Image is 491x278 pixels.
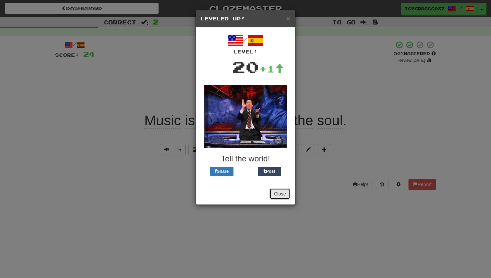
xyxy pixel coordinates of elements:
[201,32,290,55] div: /
[233,167,258,176] iframe: X Post Button
[201,48,290,55] div: Level:
[259,62,284,76] div: +1
[286,14,290,22] span: ×
[210,167,233,176] button: Share
[286,15,290,22] button: Close
[270,188,290,199] button: Close
[258,167,281,176] button: Post
[201,15,290,22] h5: Leveled Up!
[204,85,287,148] img: colbert-2-be1bfdc20e1ad268952deef278b8706a84000d88b3e313df47e9efb4a1bfc052.gif
[232,55,259,79] div: 20
[201,154,290,163] h3: Tell the world!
